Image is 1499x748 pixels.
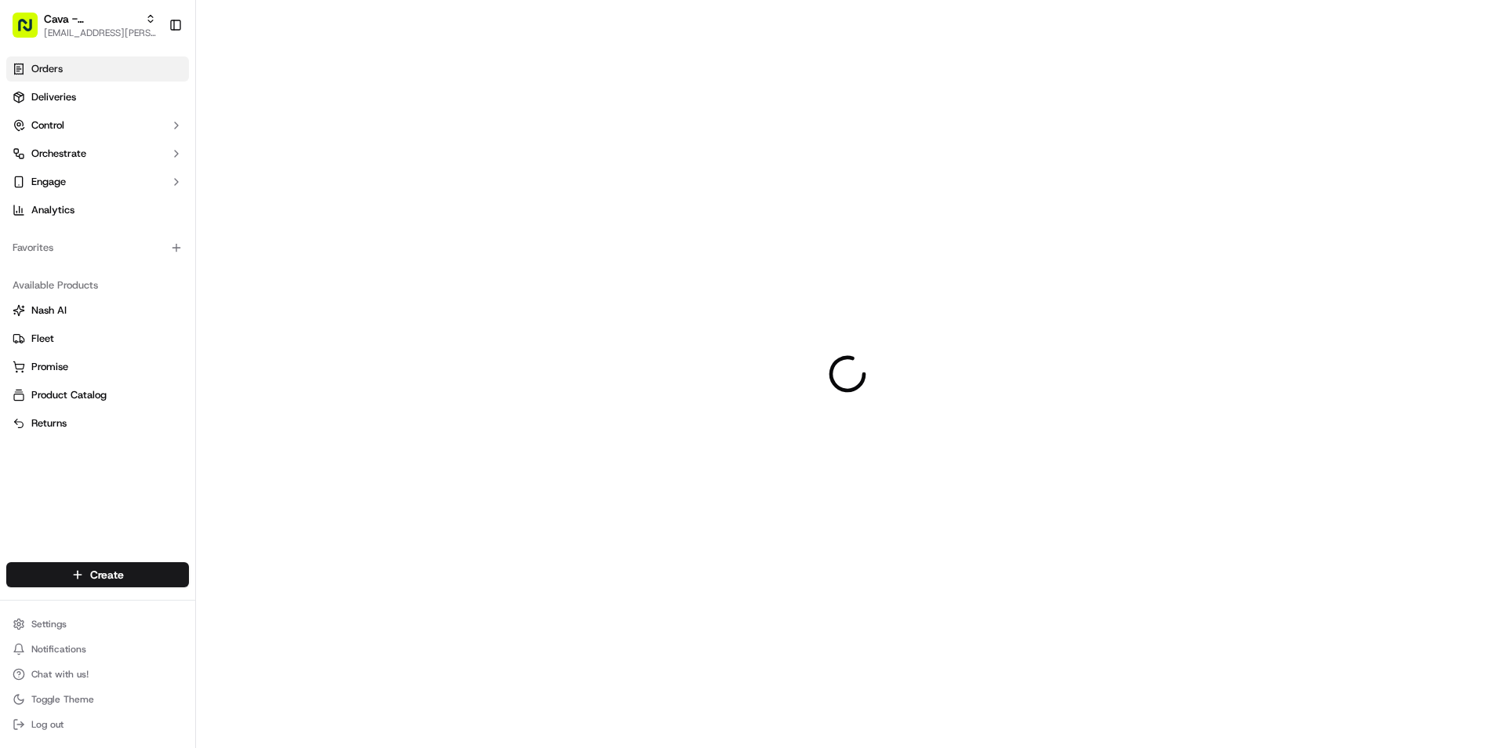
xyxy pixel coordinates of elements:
button: Settings [6,613,189,635]
button: Product Catalog [6,383,189,408]
a: Deliveries [6,85,189,110]
img: Angelique Valdez [16,228,41,253]
span: API Documentation [148,350,252,366]
button: [EMAIL_ADDRESS][PERSON_NAME][DOMAIN_NAME] [44,27,156,39]
span: Product Catalog [31,388,107,402]
a: 📗Knowledge Base [9,344,126,372]
button: Create [6,562,189,587]
div: 💻 [132,352,145,365]
span: [PERSON_NAME] [49,285,127,298]
img: 1736555255976-a54dd68f-1ca7-489b-9aae-adbdc363a1c4 [16,150,44,178]
span: Log out [31,718,64,731]
input: Got a question? Start typing here... [41,101,282,118]
span: Control [31,118,64,133]
span: • [130,285,136,298]
button: Cava - [PERSON_NAME] [44,11,139,27]
span: Fleet [31,332,54,346]
button: Log out [6,714,189,735]
span: Orders [31,62,63,76]
button: Cava - [PERSON_NAME][EMAIL_ADDRESS][PERSON_NAME][DOMAIN_NAME] [6,6,162,44]
div: Favorites [6,235,189,260]
button: Chat with us! [6,663,189,685]
img: Nash [16,16,47,47]
button: Orchestrate [6,141,189,166]
span: Promise [31,360,68,374]
a: Fleet [13,332,183,346]
div: Past conversations [16,204,105,216]
a: Product Catalog [13,388,183,402]
button: See all [243,201,285,220]
span: Knowledge Base [31,350,120,366]
img: 1736555255976-a54dd68f-1ca7-489b-9aae-adbdc363a1c4 [31,286,44,299]
span: Returns [31,416,67,430]
div: Start new chat [71,150,257,165]
div: We're available if you need us! [71,165,216,178]
span: • [130,243,136,256]
button: Returns [6,411,189,436]
a: Returns [13,416,183,430]
a: Promise [13,360,183,374]
button: Notifications [6,638,189,660]
span: Engage [31,175,66,189]
span: Settings [31,618,67,630]
img: Liam S. [16,271,41,296]
button: Control [6,113,189,138]
a: Nash AI [13,303,183,318]
button: Nash AI [6,298,189,323]
a: Powered byPylon [111,388,190,401]
img: 1738778727109-b901c2ba-d612-49f7-a14d-d897ce62d23f [33,150,61,178]
button: Engage [6,169,189,194]
span: Orchestrate [31,147,86,161]
span: [PERSON_NAME] [49,243,127,256]
span: Chat with us! [31,668,89,681]
div: 📗 [16,352,28,365]
span: 12:37 PM [139,243,183,256]
span: Analytics [31,203,74,217]
button: Toggle Theme [6,688,189,710]
span: Pylon [156,389,190,401]
span: Toggle Theme [31,693,94,706]
span: Nash AI [31,303,67,318]
span: Notifications [31,643,86,655]
a: 💻API Documentation [126,344,258,372]
button: Promise [6,354,189,379]
a: Analytics [6,198,189,223]
div: Available Products [6,273,189,298]
a: Orders [6,56,189,82]
button: Start new chat [267,154,285,173]
p: Welcome 👋 [16,63,285,88]
span: Deliveries [31,90,76,104]
span: Create [90,567,124,583]
span: [DATE] [139,285,171,298]
img: 1736555255976-a54dd68f-1ca7-489b-9aae-adbdc363a1c4 [31,244,44,256]
button: Fleet [6,326,189,351]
